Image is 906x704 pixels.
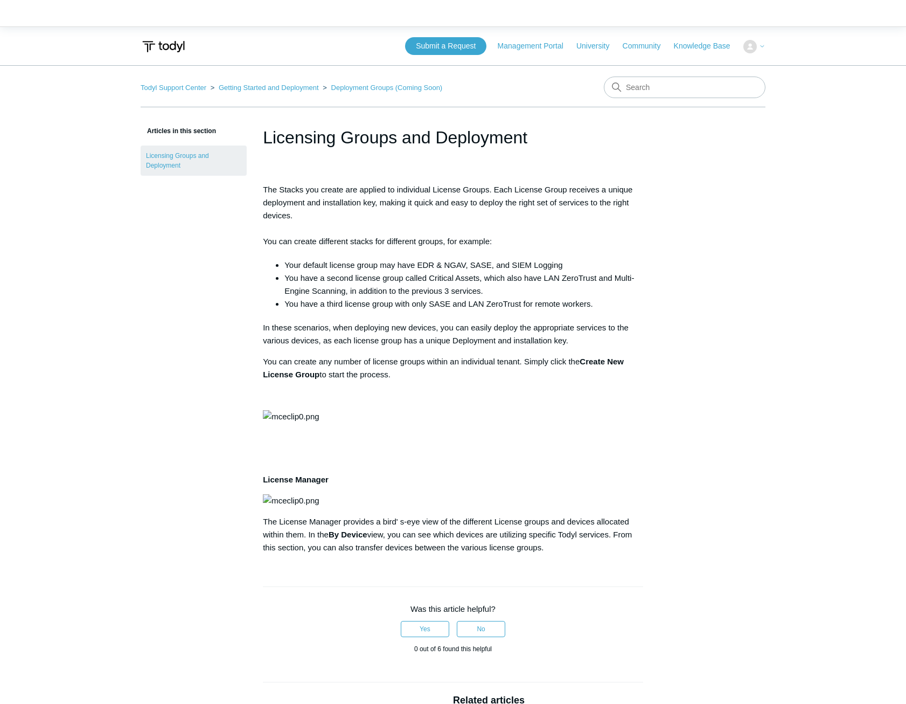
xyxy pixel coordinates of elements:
[284,298,643,310] li: You have a third license group with only SASE and LAN ZeroTrust for remote workers.
[263,515,643,554] p: The License Manager provides a bird' s-eye view of the different License groups and devices alloc...
[141,84,206,92] a: Todyl Support Center
[141,37,186,57] img: Todyl Support Center Help Center home page
[263,183,643,248] p: The Stacks you create are applied to individual License Groups. Each License Group receives a uni...
[141,146,247,176] a: Licensing Groups and Deployment
[263,494,319,507] img: mceclip0.png
[320,84,442,92] li: Deployment Groups (Coming Soon)
[401,621,449,637] button: This article was helpful
[263,125,643,150] h1: Licensing Groups and Deployment
[284,259,643,272] li: Your default license group may have EDR & NGAV, SASE, and SIEM Logging
[219,84,319,92] a: Getting Started and Deployment
[331,84,443,92] a: Deployment Groups (Coming Soon)
[329,530,367,539] strong: By Device
[405,37,486,55] a: Submit a Request
[263,355,643,381] p: You can create any number of license groups within an individual tenant. Simply click the to star...
[141,127,216,135] span: Articles in this section
[414,645,492,653] span: 0 out of 6 found this helpful
[410,604,496,613] span: Was this article helpful?
[284,272,643,298] li: You have a second license group called Critical Assets, which also have LAN ZeroTrust and Multi-E...
[208,84,321,92] li: Getting Started and Deployment
[263,410,319,423] img: mceclip0.png
[457,621,505,637] button: This article was not helpful
[674,40,741,52] a: Knowledge Base
[498,40,574,52] a: Management Portal
[576,40,620,52] a: University
[623,40,672,52] a: Community
[604,77,765,98] input: Search
[263,475,329,484] strong: License Manager
[263,321,643,347] p: In these scenarios, when deploying new devices, you can easily deploy the appropriate services to...
[141,84,208,92] li: Todyl Support Center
